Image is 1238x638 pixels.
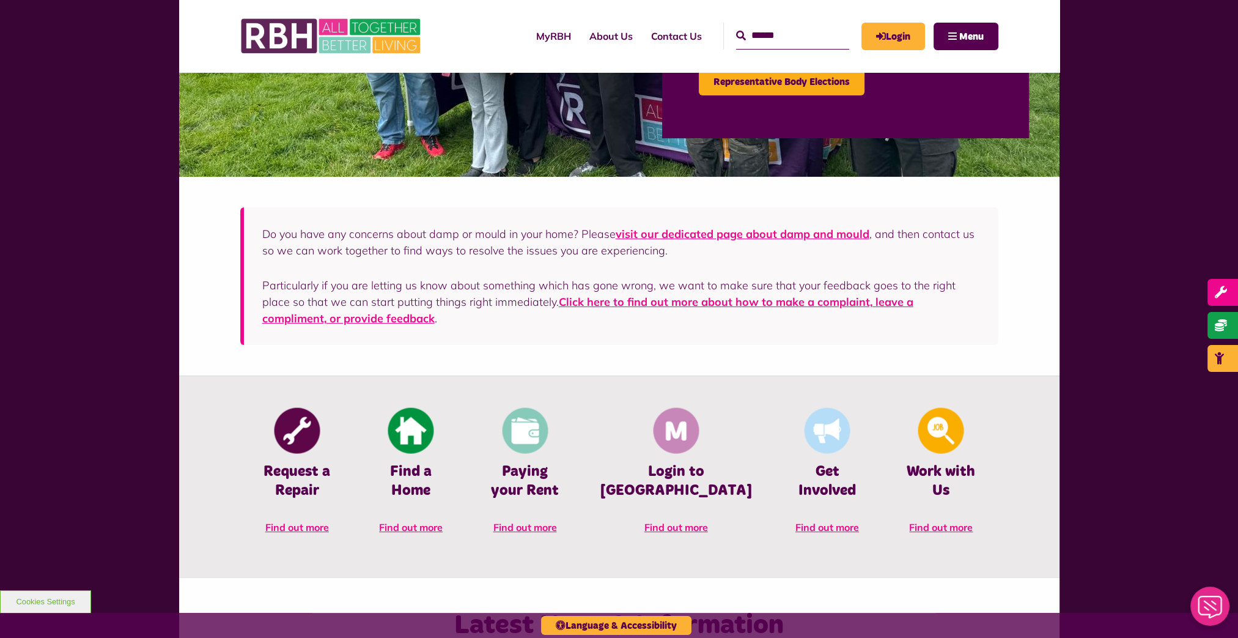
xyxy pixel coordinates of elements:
span: Find out more [795,521,859,533]
a: MyRBH [527,20,580,53]
img: Get Involved [804,408,850,454]
button: Language & Accessibility [541,616,691,635]
span: Find out more [644,521,708,533]
a: Find A Home Find a Home Find out more [354,406,468,547]
h4: Find a Home [372,462,449,500]
img: Find A Home [388,408,434,454]
p: Particularly if you are letting us know about something which has gone wrong, we want to make sur... [262,277,980,327]
span: Find out more [379,521,443,533]
h4: Login to [GEOGRAPHIC_DATA] [600,462,752,500]
span: Find out more [909,521,973,533]
h4: Work with Us [902,462,979,500]
a: MyRBH [861,23,925,50]
img: RBH [240,12,424,60]
iframe: Netcall Web Assistant for live chat [1183,583,1238,638]
span: Menu [959,32,984,42]
a: Representative Body Elections [699,69,864,95]
a: visit our dedicated page about damp and mould [616,227,869,241]
img: Membership And Mutuality [653,408,699,454]
img: Report Repair [274,408,320,454]
h4: Request a Repair [259,462,336,500]
a: About Us [580,20,642,53]
a: Click here to find out more about how to make a complaint, leave a compliment, or provide feedback [262,295,913,325]
a: Membership And Mutuality Login to [GEOGRAPHIC_DATA] Find out more [582,406,770,547]
a: Report Repair Request a Repair Find out more [240,406,354,547]
p: Do you have any concerns about damp or mould in your home? Please , and then contact us so we can... [262,226,980,259]
img: Pay Rent [502,408,548,454]
span: Find out more [493,521,557,533]
a: Contact Us [642,20,711,53]
a: Looking For A Job Work with Us Find out more [884,406,998,547]
button: Navigation [934,23,998,50]
a: Get Involved Get Involved Find out more [770,406,884,547]
a: Pay Rent Paying your Rent Find out more [468,406,581,547]
img: Looking For A Job [918,408,964,454]
h4: Paying your Rent [486,462,563,500]
span: Find out more [265,521,329,533]
h4: Get Involved [789,462,866,500]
